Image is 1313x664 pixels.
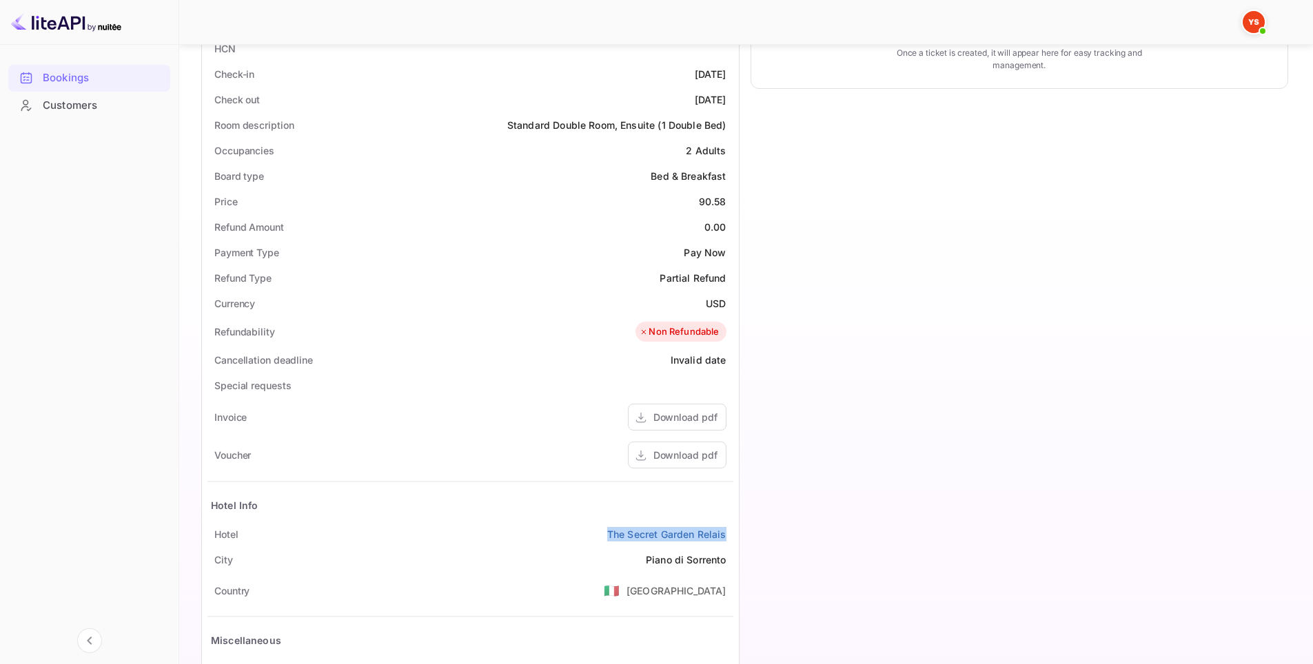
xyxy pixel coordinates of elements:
[214,245,279,260] div: Payment Type
[8,92,170,119] div: Customers
[875,47,1163,72] p: Once a ticket is created, it will appear here for easy tracking and management.
[214,143,274,158] div: Occupancies
[214,296,255,311] div: Currency
[43,98,163,114] div: Customers
[706,296,726,311] div: USD
[214,271,272,285] div: Refund Type
[214,194,238,209] div: Price
[684,245,726,260] div: Pay Now
[214,169,264,183] div: Board type
[43,70,163,86] div: Bookings
[214,552,233,567] div: City
[653,448,717,462] div: Download pdf
[653,410,717,424] div: Download pdf
[214,67,254,81] div: Check-in
[704,220,726,234] div: 0.00
[671,353,726,367] div: Invalid date
[639,325,719,339] div: Non Refundable
[11,11,121,33] img: LiteAPI logo
[214,583,250,598] div: Country
[214,410,247,424] div: Invoice
[214,220,284,234] div: Refund Amount
[214,41,236,56] div: HCN
[695,92,726,107] div: [DATE]
[214,527,238,541] div: Hotel
[214,378,291,393] div: Special requests
[627,583,726,598] div: [GEOGRAPHIC_DATA]
[214,324,275,339] div: Refundability
[211,498,258,512] div: Hotel Info
[607,527,726,541] a: The Secret Garden Relais
[214,92,260,107] div: Check out
[646,552,726,567] div: Piano di Sorrento
[660,271,726,285] div: Partial Refund
[651,169,726,183] div: Bed & Breakfast
[214,448,251,462] div: Voucher
[77,628,102,653] button: Collapse navigation
[8,65,170,90] a: Bookings
[8,65,170,92] div: Bookings
[604,578,620,603] span: United States
[1243,11,1265,33] img: Yandex Support
[211,633,281,647] div: Miscellaneous
[699,194,726,209] div: 90.58
[214,118,294,132] div: Room description
[686,143,726,158] div: 2 Adults
[214,353,313,367] div: Cancellation deadline
[507,118,726,132] div: Standard Double Room, Ensuite (1 Double Bed)
[8,92,170,118] a: Customers
[695,67,726,81] div: [DATE]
